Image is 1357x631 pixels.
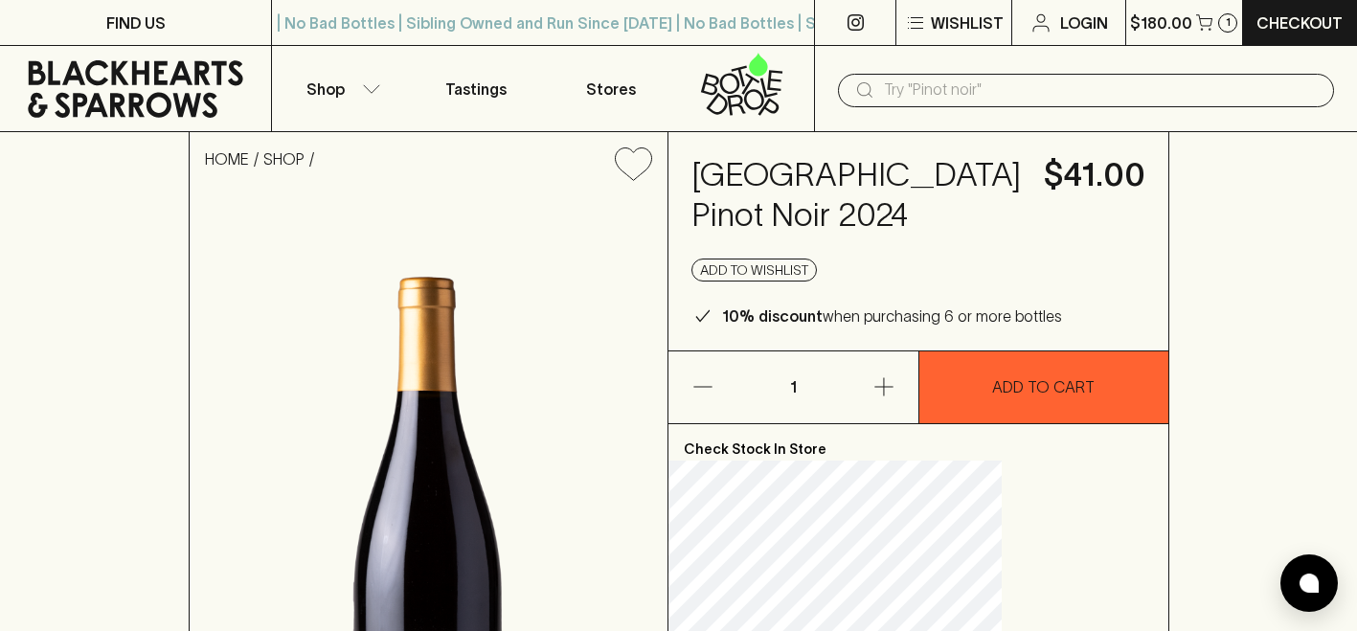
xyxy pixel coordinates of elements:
h4: $41.00 [1044,155,1145,195]
h4: [GEOGRAPHIC_DATA] Pinot Noir 2024 [691,155,1021,236]
p: Stores [586,78,636,101]
p: FIND US [106,11,166,34]
a: HOME [205,150,249,168]
p: $180.00 [1130,11,1192,34]
p: Check Stock In Store [668,424,1168,461]
input: Try "Pinot noir" [884,75,1319,105]
button: Shop [272,46,407,131]
a: Stores [543,46,678,131]
p: ADD TO CART [992,375,1095,398]
button: Add to wishlist [607,140,660,189]
a: Tastings [408,46,543,131]
b: 10% discount [722,307,823,325]
p: 1 [770,351,816,423]
p: when purchasing 6 or more bottles [722,304,1062,327]
p: 1 [1226,17,1231,28]
p: Checkout [1256,11,1343,34]
p: Shop [306,78,345,101]
button: ADD TO CART [919,351,1168,423]
p: Login [1060,11,1108,34]
button: Add to wishlist [691,259,817,282]
a: SHOP [263,150,305,168]
p: Wishlist [931,11,1004,34]
p: Tastings [445,78,507,101]
img: bubble-icon [1300,574,1319,593]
